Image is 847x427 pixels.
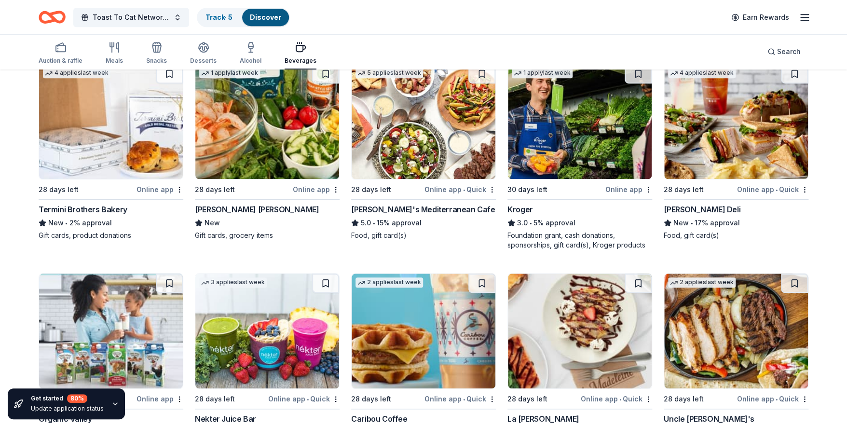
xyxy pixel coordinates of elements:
div: 30 days left [507,184,547,195]
div: 17% approval [664,217,808,229]
button: Track· 5Discover [197,8,290,27]
div: Update application status [31,405,104,413]
a: Image for Kroger1 applylast week30 days leftOnline appKroger3.0•5% approvalFoundation grant, cash... [507,64,652,250]
img: Image for Nekter Juice Bar [195,274,339,388]
div: 28 days left [507,393,547,405]
div: Auction & raffle [39,57,82,65]
span: • [690,219,693,227]
div: Foundation grant, cash donations, sponsorships, gift card(s), Kroger products [507,231,652,250]
div: Online app Quick [737,183,808,195]
a: Image for McAlister's Deli4 applieslast week28 days leftOnline app•Quick[PERSON_NAME] DeliNew•17%... [664,64,808,240]
a: Discover [250,13,281,21]
div: Gift cards, product donations [39,231,183,240]
a: Track· 5 [205,13,232,21]
span: 3.0 [517,217,528,229]
a: Image for Termini Brothers Bakery4 applieslast week28 days leftOnline appTermini Brothers BakeryN... [39,64,183,240]
button: Meals [106,38,123,69]
div: 15% approval [351,217,496,229]
span: 5.0 [361,217,371,229]
a: Home [39,6,66,28]
div: 1 apply last week [199,68,260,78]
div: [PERSON_NAME] Deli [664,204,740,215]
div: Online app Quick [424,183,496,195]
div: 2% approval [39,217,183,229]
img: Image for Organic Valley [39,274,183,388]
button: Auction & raffle [39,38,82,69]
img: Image for Caribou Coffee [352,274,495,388]
span: New [205,217,220,229]
div: Online app Quick [424,393,496,405]
div: La [PERSON_NAME] [507,413,579,425]
div: 28 days left [195,393,235,405]
div: Get started [31,394,104,403]
button: Search [760,42,808,61]
div: 3 applies last week [199,277,267,288]
div: Beverages [285,57,316,65]
span: • [307,395,309,403]
div: Desserts [190,57,217,65]
div: Food, gift card(s) [351,231,496,240]
img: Image for Harris Teeter [195,64,339,179]
button: Alcohol [240,38,261,69]
div: 1 apply last week [512,68,573,78]
div: [PERSON_NAME] [PERSON_NAME] [195,204,319,215]
div: Online app Quick [581,393,652,405]
span: New [673,217,689,229]
span: New [48,217,64,229]
div: Alcohol [240,57,261,65]
div: Online app [605,183,652,195]
img: Image for La Madeleine [508,274,652,388]
div: 28 days left [664,184,704,195]
img: Image for Termini Brothers Bakery [39,64,183,179]
img: Image for Uncle Julio's [664,274,808,388]
div: Online app [293,183,340,195]
span: • [776,395,778,403]
button: Toast To Cat Network 30th Anniversary Celebration [73,8,189,27]
div: [PERSON_NAME]'s Mediterranean Cafe [351,204,495,215]
button: Desserts [190,38,217,69]
div: 5% approval [507,217,652,229]
div: 4 applies last week [43,68,110,78]
div: Nekter Juice Bar [195,413,256,425]
div: Uncle [PERSON_NAME]'s [664,413,754,425]
img: Image for Taziki's Mediterranean Cafe [352,64,495,179]
div: 80 % [67,394,87,403]
div: Termini Brothers Bakery [39,204,127,215]
span: • [372,219,375,227]
div: Meals [106,57,123,65]
span: • [463,186,465,193]
div: Online app [137,183,183,195]
div: 4 applies last week [668,68,736,78]
div: Caribou Coffee [351,413,407,425]
span: • [463,395,465,403]
a: Image for Harris Teeter1 applylast week28 days leftOnline app[PERSON_NAME] [PERSON_NAME]NewGift c... [195,64,340,240]
div: 5 applies last week [355,68,423,78]
div: 28 days left [351,184,391,195]
div: Food, gift card(s) [664,231,808,240]
span: Search [777,46,801,57]
span: • [776,186,778,193]
span: • [65,219,68,227]
div: Snacks [146,57,167,65]
img: Image for McAlister's Deli [664,64,808,179]
div: Gift cards, grocery items [195,231,340,240]
div: 2 applies last week [668,277,736,288]
div: 28 days left [39,184,79,195]
div: 28 days left [664,393,704,405]
button: Beverages [285,38,316,69]
a: Earn Rewards [725,9,795,26]
span: • [619,395,621,403]
div: Online app Quick [268,393,340,405]
div: 28 days left [351,393,391,405]
div: Online app Quick [737,393,808,405]
div: Kroger [507,204,533,215]
button: Snacks [146,38,167,69]
img: Image for Kroger [508,64,652,179]
a: Image for Taziki's Mediterranean Cafe5 applieslast week28 days leftOnline app•Quick[PERSON_NAME]'... [351,64,496,240]
span: Toast To Cat Network 30th Anniversary Celebration [93,12,170,23]
span: • [529,219,532,227]
div: 28 days left [195,184,235,195]
div: 2 applies last week [355,277,423,288]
